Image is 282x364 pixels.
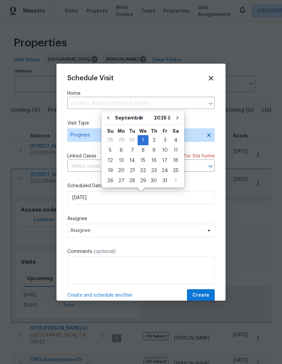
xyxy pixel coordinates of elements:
label: Comments [67,248,215,255]
div: Sun Oct 05 2025 [105,145,116,155]
div: 28 [127,176,138,186]
span: Linked Cases [67,153,96,159]
div: 22 [138,166,148,175]
span: Create [192,291,209,300]
div: 8 [138,146,148,155]
div: Sat Oct 11 2025 [170,145,181,155]
div: 6 [116,146,127,155]
abbr: Thursday [151,129,157,133]
div: Tue Oct 21 2025 [127,166,138,176]
div: Fri Oct 17 2025 [159,155,170,166]
div: 30 [127,135,138,145]
div: Tue Oct 14 2025 [127,155,138,166]
div: 28 [105,135,116,145]
div: Fri Oct 31 2025 [159,176,170,186]
span: Assignee [70,228,203,233]
div: Sun Oct 26 2025 [105,176,116,186]
div: 15 [138,156,148,165]
div: 13 [116,156,127,165]
div: 30 [148,176,159,186]
abbr: Wednesday [139,129,147,133]
div: 7 [127,146,138,155]
div: Sun Oct 12 2025 [105,155,116,166]
div: Sat Oct 18 2025 [170,155,181,166]
div: 23 [148,166,159,175]
span: Create and schedule another [67,292,133,299]
div: Wed Oct 08 2025 [138,145,148,155]
div: 1 [170,176,181,186]
button: Open [206,162,215,171]
div: Mon Oct 13 2025 [116,155,127,166]
div: Sun Oct 19 2025 [105,166,116,176]
span: (optional) [94,249,116,254]
div: 21 [127,166,138,175]
div: 19 [105,166,116,175]
div: Thu Oct 30 2025 [148,176,159,186]
div: 14 [127,156,138,165]
div: 12 [105,156,116,165]
div: 1 [138,135,148,145]
div: 25 [170,166,181,175]
div: Tue Oct 07 2025 [127,145,138,155]
button: Go to previous month [103,111,113,125]
div: 31 [159,176,170,186]
div: Wed Oct 01 2025 [138,135,148,145]
div: Sat Oct 25 2025 [170,166,181,176]
div: Sat Nov 01 2025 [170,176,181,186]
label: Home [67,90,215,97]
label: Scheduled Date [67,183,215,189]
div: Mon Oct 20 2025 [116,166,127,176]
div: 20 [116,166,127,175]
abbr: Monday [118,129,125,133]
div: 11 [170,146,181,155]
div: Mon Sep 29 2025 [116,135,127,145]
div: 10 [159,146,170,155]
input: Select cases [67,161,196,172]
div: Tue Sep 30 2025 [127,135,138,145]
select: Year [152,113,172,123]
div: Fri Oct 24 2025 [159,166,170,176]
label: Visit Type [67,120,215,127]
div: Thu Oct 09 2025 [148,145,159,155]
div: 16 [148,156,159,165]
div: Thu Oct 02 2025 [148,135,159,145]
label: Assignee [67,215,215,222]
div: 4 [170,135,181,145]
div: 26 [105,176,116,186]
div: Tue Oct 28 2025 [127,176,138,186]
abbr: Tuesday [129,129,135,133]
input: M/D/YYYY [67,191,215,205]
div: 5 [105,146,116,155]
button: Create [187,289,215,302]
div: 17 [159,156,170,165]
button: Go to next month [172,111,183,125]
abbr: Sunday [107,129,114,133]
span: Schedule Visit [67,75,114,82]
abbr: Saturday [172,129,179,133]
div: Fri Oct 10 2025 [159,145,170,155]
select: Month [113,113,152,123]
div: 29 [138,176,148,186]
div: Wed Oct 15 2025 [138,155,148,166]
div: Mon Oct 06 2025 [116,145,127,155]
div: 29 [116,135,127,145]
abbr: Friday [163,129,167,133]
div: 3 [159,135,170,145]
span: Progress [70,132,202,138]
div: Thu Oct 16 2025 [148,155,159,166]
div: Sat Oct 04 2025 [170,135,181,145]
div: Wed Oct 29 2025 [138,176,148,186]
div: Fri Oct 03 2025 [159,135,170,145]
div: Sun Sep 28 2025 [105,135,116,145]
div: 18 [170,156,181,165]
div: 2 [148,135,159,145]
div: 27 [116,176,127,186]
div: Wed Oct 22 2025 [138,166,148,176]
div: 9 [148,146,159,155]
span: Close [207,74,215,82]
div: Mon Oct 27 2025 [116,176,127,186]
div: Thu Oct 23 2025 [148,166,159,176]
div: 24 [159,166,170,175]
input: Enter in an address [67,99,205,109]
